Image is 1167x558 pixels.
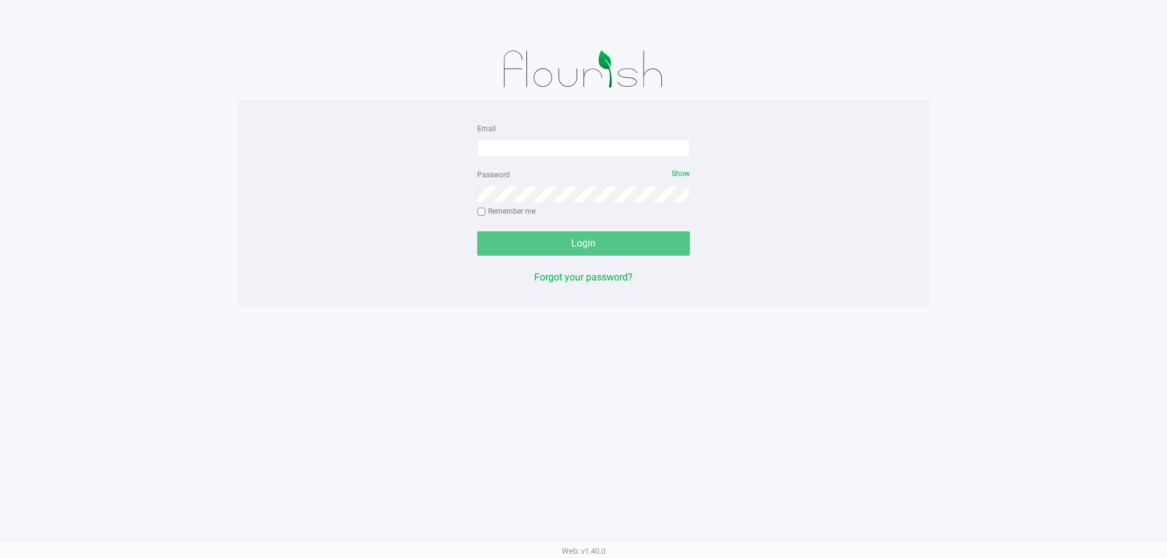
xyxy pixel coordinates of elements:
input: Remember me [477,208,486,216]
span: Show [672,169,690,178]
label: Password [477,169,510,180]
label: Email [477,123,496,134]
button: Forgot your password? [534,270,633,285]
label: Remember me [477,206,535,217]
span: Web: v1.40.0 [562,546,605,556]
